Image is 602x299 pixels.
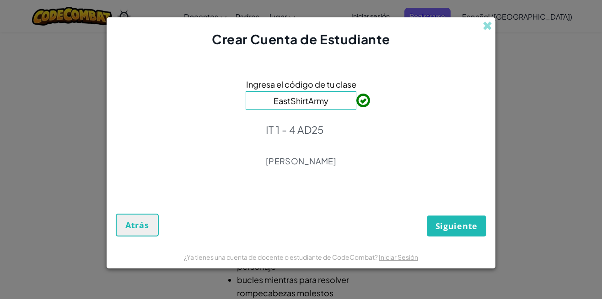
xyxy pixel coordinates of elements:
span: Ingresa el código de tu clase [246,78,356,91]
span: Atrás [125,220,149,231]
span: ¿Ya tienes una cuenta de docente o estudiante de CodeCombat? [184,253,379,261]
span: Siguiente [435,220,478,231]
p: IT 1 - 4 AD25 [266,123,336,136]
a: Iniciar Sesión [379,253,418,261]
button: Siguiente [427,215,486,236]
button: Atrás [116,214,159,236]
span: Crear Cuenta de Estudiante [212,31,390,47]
p: [PERSON_NAME] [266,156,336,167]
